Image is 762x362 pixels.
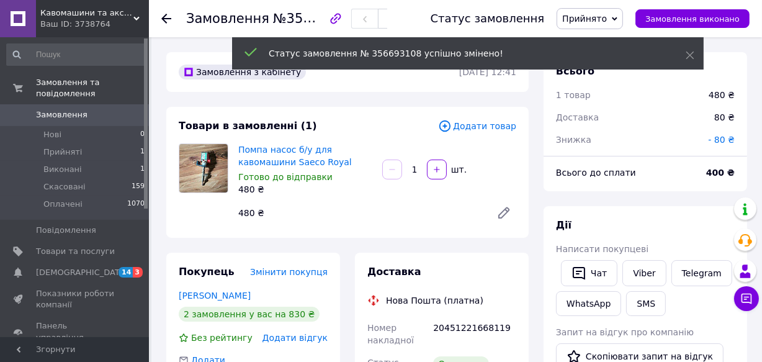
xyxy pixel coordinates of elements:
[127,199,145,210] span: 1070
[273,11,361,26] span: №356693108
[556,291,621,316] a: WhatsApp
[556,168,636,178] span: Всього до сплати
[36,288,115,310] span: Показники роботи компанії
[438,119,516,133] span: Додати товар
[179,307,320,322] div: 2 замовлення у вас на 830 ₴
[140,147,145,158] span: 1
[706,168,735,178] b: 400 ₴
[561,260,617,286] button: Чат
[491,201,516,225] a: Редагувати
[556,90,591,100] span: 1 товар
[119,267,133,278] span: 14
[556,244,648,254] span: Написати покупцеві
[179,144,228,192] img: Помпа насос б/у для кавомашини Saeco Royal
[367,323,414,345] span: Номер накладної
[707,104,742,131] div: 80 ₴
[43,129,61,140] span: Нові
[238,145,352,167] a: Помпа насос б/у для кавомашини Saeco Royal
[367,266,421,278] span: Доставка
[43,199,83,210] span: Оплачені
[6,43,146,66] input: Пошук
[43,181,86,192] span: Скасовані
[36,267,128,278] span: [DEMOGRAPHIC_DATA]
[36,225,96,236] span: Повідомлення
[238,183,372,196] div: 480 ₴
[626,291,666,316] button: SMS
[179,65,306,79] div: Замовлення з кабінету
[645,14,740,24] span: Замовлення виконано
[132,181,145,192] span: 159
[635,9,750,28] button: Замовлення виконано
[133,267,143,278] span: 3
[179,266,235,278] span: Покупець
[36,109,87,120] span: Замовлення
[250,267,328,277] span: Змінити покупця
[556,219,571,231] span: Дії
[36,246,115,257] span: Товари та послуги
[140,164,145,175] span: 1
[43,147,82,158] span: Прийняті
[448,163,468,176] div: шт.
[556,135,591,145] span: Знижка
[161,12,171,25] div: Повернутися назад
[233,204,486,222] div: 480 ₴
[238,172,333,182] span: Готово до відправки
[262,333,328,343] span: Додати відгук
[734,286,759,311] button: Чат з покупцем
[40,7,133,19] span: Кавомашини та аксесуари для кавомашин
[562,14,607,24] span: Прийнято
[179,120,317,132] span: Товари в замовленні (1)
[179,291,251,301] a: [PERSON_NAME]
[671,260,732,286] a: Telegram
[708,135,735,145] span: - 80 ₴
[186,11,269,26] span: Замовлення
[383,294,486,307] div: Нова Пошта (платна)
[269,47,655,60] div: Статус замовлення № 356693108 успішно змінено!
[431,317,519,351] div: 20451221668119
[36,320,115,343] span: Панель управління
[40,19,149,30] div: Ваш ID: 3738764
[431,12,545,25] div: Статус замовлення
[36,77,149,99] span: Замовлення та повідомлення
[709,89,735,101] div: 480 ₴
[43,164,82,175] span: Виконані
[191,333,253,343] span: Без рейтингу
[622,260,666,286] a: Viber
[556,327,694,337] span: Запит на відгук про компанію
[140,129,145,140] span: 0
[556,112,599,122] span: Доставка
